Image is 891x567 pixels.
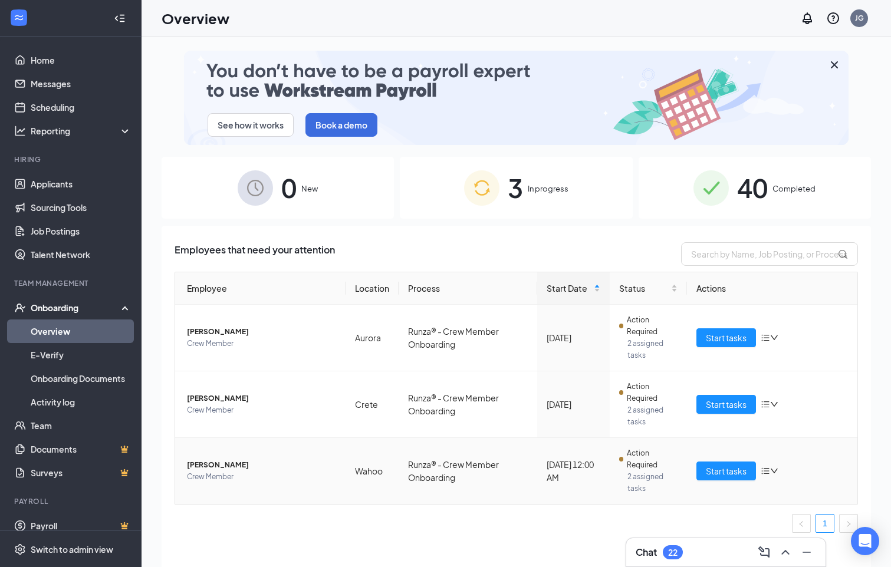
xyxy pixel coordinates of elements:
[816,515,834,532] a: 1
[547,282,591,295] span: Start Date
[399,272,537,305] th: Process
[627,338,678,361] span: 2 assigned tasks
[845,520,852,528] span: right
[797,543,816,562] button: Minimize
[528,183,568,195] span: In progress
[610,272,687,305] th: Status
[761,466,770,476] span: bars
[31,461,131,484] a: SurveysCrown
[696,328,756,347] button: Start tasks
[668,548,678,558] div: 22
[706,464,747,477] span: Start tasks
[636,546,657,559] h3: Chat
[627,447,678,471] span: Action Required
[346,305,399,371] td: Aurora
[346,438,399,504] td: Wahoo
[627,381,678,404] span: Action Required
[851,527,879,555] div: Open Intercom Messenger
[757,545,771,559] svg: ComposeMessage
[14,278,129,288] div: Team Management
[798,520,805,528] span: left
[547,398,600,411] div: [DATE]
[184,51,849,145] img: payroll-small.gif
[31,390,131,414] a: Activity log
[187,404,336,416] span: Crew Member
[31,302,121,314] div: Onboarding
[31,543,113,555] div: Switch to admin view
[346,371,399,438] td: Crete
[399,438,537,504] td: Runza® - Crew Member Onboarding
[855,13,864,23] div: JG
[681,242,858,266] input: Search by Name, Job Posting, or Process
[31,72,131,95] a: Messages
[31,414,131,437] a: Team
[776,543,795,562] button: ChevronUp
[14,543,26,555] svg: Settings
[761,400,770,409] span: bars
[14,125,26,137] svg: Analysis
[706,331,747,344] span: Start tasks
[696,395,756,414] button: Start tasks
[547,458,600,484] div: [DATE] 12:00 AM
[792,514,811,533] button: left
[175,242,335,266] span: Employees that need your attention
[281,167,297,208] span: 0
[687,272,857,305] th: Actions
[14,154,129,164] div: Hiring
[827,58,841,72] svg: Cross
[346,272,399,305] th: Location
[399,371,537,438] td: Runza® - Crew Member Onboarding
[792,514,811,533] li: Previous Page
[772,183,816,195] span: Completed
[800,11,814,25] svg: Notifications
[696,461,756,480] button: Start tasks
[31,125,132,137] div: Reporting
[31,243,131,266] a: Talent Network
[627,404,678,428] span: 2 assigned tasks
[778,545,793,559] svg: ChevronUp
[187,338,336,350] span: Crew Member
[839,514,858,533] li: Next Page
[547,331,600,344] div: [DATE]
[399,305,537,371] td: Runza® - Crew Member Onboarding
[31,48,131,72] a: Home
[31,514,131,538] a: PayrollCrown
[31,219,131,243] a: Job Postings
[187,471,336,483] span: Crew Member
[31,367,131,390] a: Onboarding Documents
[187,459,336,471] span: [PERSON_NAME]
[816,514,834,533] li: 1
[31,343,131,367] a: E-Verify
[31,196,131,219] a: Sourcing Tools
[14,496,129,506] div: Payroll
[187,393,336,404] span: [PERSON_NAME]
[31,437,131,461] a: DocumentsCrown
[14,302,26,314] svg: UserCheck
[761,333,770,342] span: bars
[755,543,774,562] button: ComposeMessage
[737,167,768,208] span: 40
[301,183,318,195] span: New
[187,326,336,338] span: [PERSON_NAME]
[627,314,678,338] span: Action Required
[162,8,229,28] h1: Overview
[175,272,346,305] th: Employee
[13,12,25,24] svg: WorkstreamLogo
[619,282,669,295] span: Status
[31,95,131,119] a: Scheduling
[826,11,840,25] svg: QuestionInfo
[508,167,523,208] span: 3
[305,113,377,137] button: Book a demo
[31,319,131,343] a: Overview
[208,113,294,137] button: See how it works
[770,400,778,408] span: down
[800,545,814,559] svg: Minimize
[839,514,858,533] button: right
[770,467,778,475] span: down
[770,334,778,342] span: down
[627,471,678,495] span: 2 assigned tasks
[706,398,747,411] span: Start tasks
[31,172,131,196] a: Applicants
[114,12,126,24] svg: Collapse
